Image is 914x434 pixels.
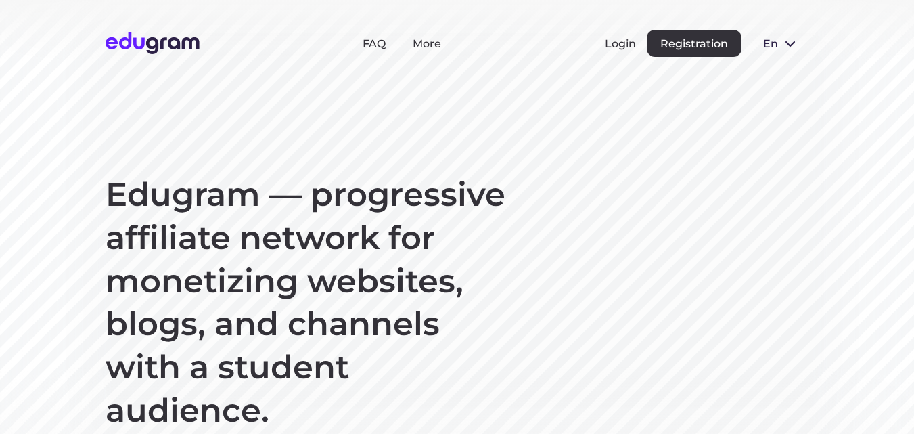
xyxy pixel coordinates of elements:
[106,173,511,433] h1: Edugram — progressive affiliate network for monetizing websites, blogs, and channels with a stude...
[363,37,386,50] a: FAQ
[106,32,200,54] img: Edugram Logo
[752,30,809,57] button: en
[647,30,741,57] button: Registration
[605,37,636,50] button: Login
[413,37,441,50] a: More
[763,37,777,50] span: en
